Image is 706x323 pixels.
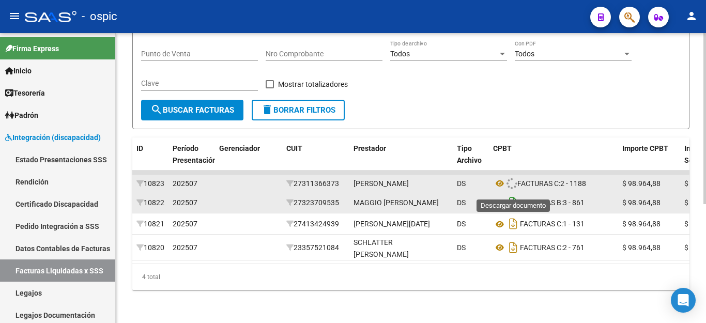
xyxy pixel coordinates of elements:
span: FACTURAS B: [520,199,563,207]
div: 10820 [136,242,164,254]
mat-icon: menu [8,10,21,22]
span: FACTURAS C: [520,243,563,252]
mat-icon: search [150,103,163,116]
div: 2 - 1188 [493,177,614,190]
i: Descargar documento [507,194,520,211]
span: $ 98.964,88 [622,179,661,188]
span: Prestador [354,144,386,152]
span: DS [457,243,466,252]
span: $ 98.964,88 [622,198,661,207]
span: Integración (discapacidad) [5,132,101,143]
datatable-header-cell: Prestador [349,137,453,183]
span: DS [457,220,466,228]
span: 202507 [173,179,197,188]
div: 23357521084 [286,242,345,254]
div: SCHLATTER [PERSON_NAME] [354,237,449,260]
div: 4 total [132,264,689,290]
span: Gerenciador [219,144,260,152]
div: 1 - 131 [493,216,614,232]
span: CPBT [493,144,512,152]
span: CUIT [286,144,302,152]
span: Tesorería [5,87,45,99]
span: - ospic [82,5,117,28]
span: DS [457,198,466,207]
mat-icon: delete [261,103,273,116]
div: [PERSON_NAME] [354,178,409,190]
span: Firma Express [5,43,59,54]
span: Mostrar totalizadores [278,78,348,90]
mat-icon: person [685,10,698,22]
span: 202507 [173,220,197,228]
datatable-header-cell: Gerenciador [215,137,282,183]
span: $ 98.964,88 [622,243,661,252]
div: 3 - 861 [493,194,614,211]
div: 2 - 761 [493,239,614,256]
span: DS [457,179,466,188]
button: Buscar Facturas [141,100,243,120]
span: Buscar Facturas [150,105,234,115]
span: ID [136,144,143,152]
button: Borrar Filtros [252,100,345,120]
div: 10822 [136,197,164,209]
span: Período Presentación [173,144,217,164]
div: [PERSON_NAME][DATE] [354,218,430,230]
span: $ 98.964,88 [622,220,661,228]
div: Open Intercom Messenger [671,288,696,313]
datatable-header-cell: CUIT [282,137,349,183]
span: Tipo Archivo [457,144,482,164]
span: 202507 [173,243,197,252]
span: Padrón [5,110,38,121]
i: Descargar documento [507,239,520,256]
span: FACTURAS C: [520,220,563,228]
datatable-header-cell: Período Presentación [168,137,215,183]
datatable-header-cell: ID [132,137,168,183]
datatable-header-cell: Tipo Archivo [453,137,489,183]
div: MAGGIO [PERSON_NAME] [354,197,439,209]
span: Todos [390,50,410,58]
div: 10821 [136,218,164,230]
div: 27323709535 [286,197,345,209]
span: Importe CPBT [622,144,668,152]
span: Borrar Filtros [261,105,335,115]
datatable-header-cell: Importe CPBT [618,137,680,183]
span: 202507 [173,198,197,207]
span: Inicio [5,65,32,76]
div: 10823 [136,178,164,190]
div: 27311366373 [286,178,345,190]
span: Todos [515,50,534,58]
div: 27413424939 [286,218,345,230]
span: FACTURAS C: [517,179,560,188]
datatable-header-cell: CPBT [489,137,618,183]
i: Descargar documento [507,216,520,232]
